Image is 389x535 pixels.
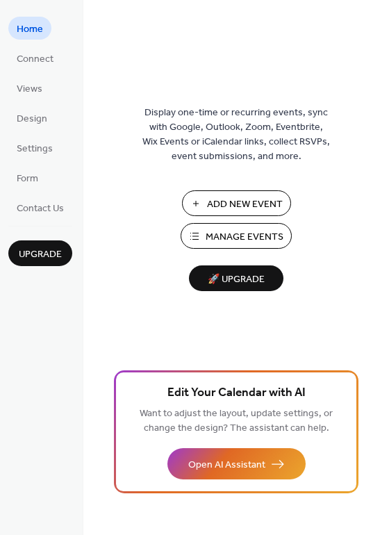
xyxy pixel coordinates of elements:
[167,448,306,479] button: Open AI Assistant
[8,196,72,219] a: Contact Us
[142,106,330,164] span: Display one-time or recurring events, sync with Google, Outlook, Zoom, Eventbrite, Wix Events or ...
[8,166,47,189] a: Form
[189,265,283,291] button: 🚀 Upgrade
[19,247,62,262] span: Upgrade
[8,76,51,99] a: Views
[17,112,47,126] span: Design
[8,240,72,266] button: Upgrade
[17,22,43,37] span: Home
[17,142,53,156] span: Settings
[197,270,275,289] span: 🚀 Upgrade
[206,230,283,245] span: Manage Events
[140,404,333,438] span: Want to adjust the layout, update settings, or change the design? The assistant can help.
[8,47,62,69] a: Connect
[8,136,61,159] a: Settings
[188,458,265,472] span: Open AI Assistant
[182,190,291,216] button: Add New Event
[8,106,56,129] a: Design
[17,201,64,216] span: Contact Us
[17,52,53,67] span: Connect
[207,197,283,212] span: Add New Event
[181,223,292,249] button: Manage Events
[8,17,51,40] a: Home
[167,384,306,403] span: Edit Your Calendar with AI
[17,82,42,97] span: Views
[17,172,38,186] span: Form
